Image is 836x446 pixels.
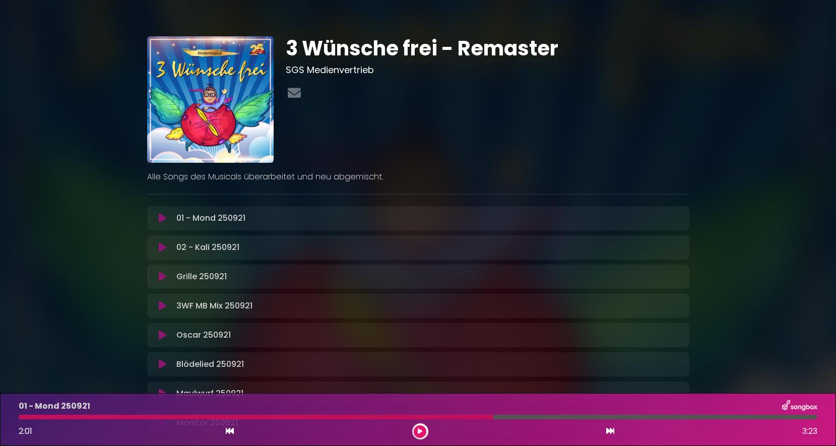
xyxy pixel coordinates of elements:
h1: 3 Wünsche frei - Remaster [286,36,689,60]
p: Oscar 250921 [176,329,231,341]
p: 01 - Mond 250921 [176,212,245,224]
p: 3WF MB Mix 250921 [176,300,252,312]
span: 3:23 [802,425,817,437]
p: Maulwurf 250921 [176,388,243,400]
p: 02 - Kali 250921 [176,241,239,253]
p: Alle Songs des Musicals überarbeitet und neu abgemischt. [147,171,689,183]
img: songbox-logo-white.png [782,400,817,413]
p: Grille 250921 [176,271,227,283]
p: 01 - Mond 250921 [19,400,90,412]
p: Blödelied 250921 [176,358,244,370]
h3: SGS Medienvertrieb [286,65,689,76]
span: 2:01 [19,425,32,437]
img: yqmqojMkTXKRwhsAogyQ [147,36,274,163]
